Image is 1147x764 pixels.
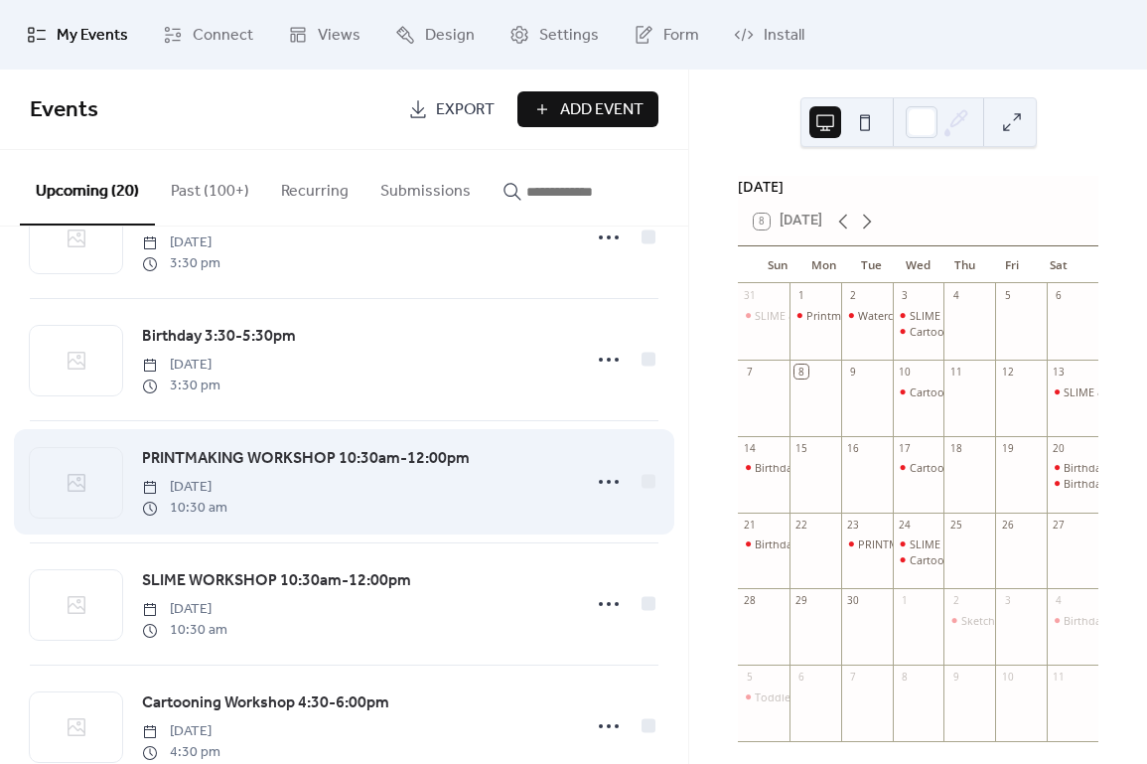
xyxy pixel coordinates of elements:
[1052,671,1066,685] div: 11
[142,253,220,274] span: 3:30 pm
[517,91,658,127] button: Add Event
[1052,441,1066,455] div: 20
[20,150,155,226] button: Upcoming (20)
[910,460,1087,475] div: Cartooning Workshop 4:30-6:00pm
[142,446,470,472] a: PRINTMAKING WORKSHOP 10:30am-12:00pm
[273,8,375,62] a: Views
[193,24,253,48] span: Connect
[988,246,1035,284] div: Fri
[755,308,940,323] div: SLIME & Stamping 11:00am-12:30pm
[898,671,912,685] div: 8
[1047,460,1098,475] div: Birthday 11-1pm
[794,594,808,608] div: 29
[743,518,757,532] div: 21
[858,536,1087,551] div: PRINTMAKING WORKSHOP 10:30am-12:00pm
[318,24,360,48] span: Views
[895,246,941,284] div: Wed
[794,441,808,455] div: 15
[142,498,227,519] span: 10:30 am
[1052,365,1066,379] div: 13
[738,536,789,551] div: Birthday 3:30-5:30pm
[663,24,699,48] span: Form
[893,384,944,399] div: Cartooning Workshop 4:30-6:00pm
[1052,289,1066,303] div: 6
[893,460,944,475] div: Cartooning Workshop 4:30-6:00pm
[898,594,912,608] div: 1
[436,98,495,122] span: Export
[1064,460,1147,475] div: Birthday 11-1pm
[743,289,757,303] div: 31
[1001,441,1015,455] div: 19
[738,176,1098,198] div: [DATE]
[848,246,895,284] div: Tue
[898,289,912,303] div: 3
[949,289,963,303] div: 4
[1047,476,1098,491] div: Birthday 3:30-5:30pm
[846,441,860,455] div: 16
[743,441,757,455] div: 14
[841,308,893,323] div: Watercolor Printmaking 10:00am-11:30pm
[364,150,487,224] button: Submissions
[841,536,893,551] div: PRINTMAKING WORKSHOP 10:30am-12:00pm
[743,365,757,379] div: 7
[30,88,98,132] span: Events
[755,689,920,704] div: Toddler Workshop 9:30-11:00am
[893,324,944,339] div: Cartooning Workshop 4:30-6:00pm
[858,308,1072,323] div: Watercolor Printmaking 10:00am-11:30pm
[846,594,860,608] div: 30
[898,518,912,532] div: 24
[142,690,389,716] a: Cartooning Workshop 4:30-6:00pm
[142,324,296,350] a: Birthday 3:30-5:30pm
[539,24,599,48] span: Settings
[495,8,614,62] a: Settings
[142,477,227,498] span: [DATE]
[142,376,220,396] span: 3:30 pm
[142,447,470,471] span: PRINTMAKING WORKSHOP 10:30am-12:00pm
[949,365,963,379] div: 11
[898,365,912,379] div: 10
[846,365,860,379] div: 9
[142,568,411,594] a: SLIME WORKSHOP 10:30am-12:00pm
[789,308,841,323] div: Printmaking Workshop 10:00am-11:30am
[142,569,411,593] span: SLIME WORKSHOP 10:30am-12:00pm
[155,150,265,224] button: Past (100+)
[893,536,944,551] div: SLIME WORKSHOP 10:30am-12:00pm
[1064,613,1141,628] div: Birthday 1-3pm
[142,325,296,349] span: Birthday 3:30-5:30pm
[794,289,808,303] div: 1
[893,308,944,323] div: SLIME WORKSHOP 10:30am-12:00pm
[57,24,128,48] span: My Events
[910,308,1096,323] div: SLIME WORKSHOP 10:30am-12:00pm
[755,536,862,551] div: Birthday 3:30-5:30pm
[619,8,714,62] a: Form
[1052,518,1066,532] div: 27
[142,599,227,620] span: [DATE]
[743,671,757,685] div: 5
[893,552,944,567] div: Cartooning Workshop 4:30-6:00pm
[1047,384,1098,399] div: SLIME & TEENY-TINY BOOK MAKING 10:30am-12:00pm
[1047,613,1098,628] div: Birthday 1-3pm
[393,91,509,127] a: Export
[142,742,220,763] span: 4:30 pm
[738,308,789,323] div: SLIME & Stamping 11:00am-12:30pm
[148,8,268,62] a: Connect
[949,594,963,608] div: 2
[738,689,789,704] div: Toddler Workshop 9:30-11:00am
[142,232,220,253] span: [DATE]
[755,460,838,475] div: Birthday 11-1pm
[910,324,1087,339] div: Cartooning Workshop 4:30-6:00pm
[142,721,220,742] span: [DATE]
[794,518,808,532] div: 22
[1001,518,1015,532] div: 26
[265,150,364,224] button: Recurring
[1036,246,1082,284] div: Sat
[380,8,490,62] a: Design
[943,613,995,628] div: Sketchbook Making Workshop 10:30am-12:30pm
[794,365,808,379] div: 8
[719,8,819,62] a: Install
[898,441,912,455] div: 17
[846,671,860,685] div: 7
[12,8,143,62] a: My Events
[425,24,475,48] span: Design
